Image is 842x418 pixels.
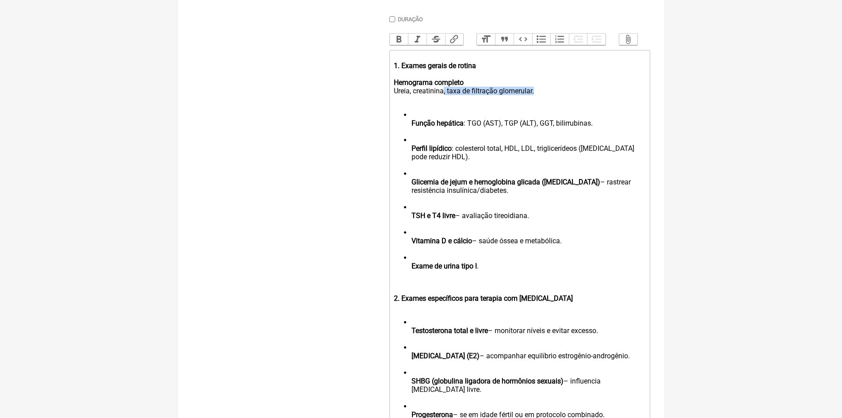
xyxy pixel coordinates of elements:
strong: 2. Exames específicos para terapia com [MEDICAL_DATA] [394,294,573,303]
button: Attach Files [619,34,638,45]
button: Link [445,34,464,45]
strong: Glicemia de jejum e hemoglobina glicada ([MEDICAL_DATA]) [411,178,600,186]
li: – avaliação tireoidiana. [411,203,645,228]
strong: Função hepática [411,119,464,127]
button: Quote [495,34,514,45]
label: Duração [398,16,423,23]
button: Decrease Level [569,34,587,45]
button: Code [514,34,532,45]
button: Increase Level [587,34,606,45]
strong: Vitamina D e cálcio [411,237,472,245]
button: Strikethrough [427,34,445,45]
button: Numbers [550,34,569,45]
strong: 1. Exames gerais de rotina Hemograma completo [394,61,476,87]
li: : TGO (AST), TGP (ALT), GGT, bilirrubinas. [411,111,645,136]
button: Italic [408,34,427,45]
strong: Testosterona total e livre [411,326,488,335]
li: – acompanhar equilíbrio estrogênio-androgênio. [411,343,645,368]
li: – monitorar níveis e evitar excesso. [411,318,645,343]
strong: SHBG (globulina ligadora de hormônios sexuais) [411,377,564,385]
strong: Exame de urina tipo I [411,262,477,270]
button: Bullets [532,34,551,45]
strong: Perfil lipídico [411,144,452,153]
button: Heading [477,34,495,45]
li: – rastrear resistência insulínica/diabetes. [411,169,645,203]
strong: [MEDICAL_DATA] (E2) [411,352,480,360]
strong: TSH e T4 livre [411,211,455,220]
div: Ureia, creatinina, taxa de filtração glomerular. [394,53,645,104]
li: – influencia [MEDICAL_DATA] livre. [411,368,645,402]
li: – saúde óssea e metabólica. [411,228,645,253]
li: : colesterol total, HDL, LDL, triglicerídeos ([MEDICAL_DATA] pode reduzir HDL). [411,136,645,169]
button: Bold [390,34,408,45]
li: . [411,253,645,279]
